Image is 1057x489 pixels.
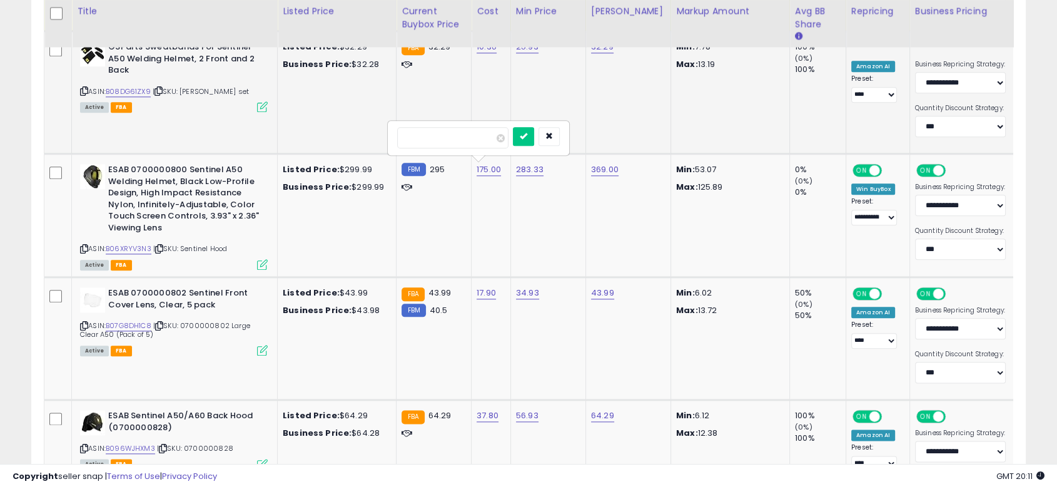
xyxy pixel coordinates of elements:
small: FBM [402,163,426,176]
strong: Max: [676,304,698,316]
b: Listed Price: [283,41,340,53]
span: OFF [943,411,963,422]
strong: Min: [676,41,695,53]
b: Business Price: [283,181,351,193]
span: OFF [943,165,963,176]
a: 175.00 [477,163,501,176]
label: Business Repricing Strategy: [915,429,1006,438]
label: Quantity Discount Strategy: [915,104,1006,113]
div: ASIN: [80,164,268,269]
div: Repricing [851,4,904,18]
a: B07G8DH1C8 [106,321,151,331]
div: 100% [795,64,846,75]
p: 125.89 [676,182,780,193]
span: ON [918,165,933,176]
p: 13.72 [676,305,780,316]
small: (0%) [795,176,812,186]
span: FBA [111,260,132,270]
div: Cost [477,4,505,18]
small: FBA [402,410,425,424]
small: Avg BB Share. [795,31,802,42]
div: Amazon AI [851,430,895,441]
span: ON [918,289,933,299]
small: (0%) [795,53,812,63]
span: | SKU: Sentinel Hood [153,244,227,254]
a: 37.80 [477,409,498,422]
span: FBA [111,102,132,113]
div: $299.99 [283,182,387,193]
a: B096WJHXM3 [106,443,155,454]
div: Preset: [851,197,900,225]
span: 64.29 [428,409,451,421]
div: Listed Price [283,4,391,18]
label: Quantity Discount Strategy: [915,227,1006,235]
p: 6.12 [676,410,780,421]
a: 369.00 [591,163,619,176]
b: GSParts Sweatbands For Sentinel A50 Welding Helmet, 2 Front and 2 Back [108,41,260,80]
span: ON [854,165,869,176]
p: 6.02 [676,287,780,299]
div: 100% [795,433,846,444]
div: Preset: [851,443,900,471]
span: 295 [429,163,444,175]
a: 43.99 [591,287,614,299]
p: 53.07 [676,164,780,175]
strong: Copyright [13,470,58,482]
span: 2025-10-9 20:11 GMT [996,470,1044,482]
strong: Max: [676,181,698,193]
div: seller snap | | [13,471,217,483]
strong: Max: [676,58,698,70]
img: 41YS0C8ZsGL._SL40_.jpg [80,41,105,66]
small: (0%) [795,422,812,432]
a: Privacy Policy [162,470,217,482]
div: Win BuyBox [851,183,896,195]
div: Current Buybox Price [402,4,466,31]
strong: Max: [676,427,698,439]
a: 34.93 [516,287,539,299]
span: OFF [880,411,900,422]
b: ESAB 0700000800 Sentinel A50 Welding Helmet, Black Low-Profile Design, High Impact Resistance Nyl... [108,164,260,237]
span: FBA [111,346,132,356]
div: Amazon AI [851,307,895,318]
span: OFF [943,289,963,299]
div: $64.29 [283,410,387,421]
img: 31UWuHIsNiS._SL40_.jpg [80,410,105,435]
div: Markup Amount [676,4,784,18]
img: 31Rh822QWVL._SL40_.jpg [80,164,105,189]
label: Business Repricing Strategy: [915,60,1006,69]
b: Business Price: [283,304,351,316]
b: Listed Price: [283,287,340,299]
div: Amazon AI [851,61,895,72]
a: B08DG61ZX9 [106,86,151,97]
div: $32.28 [283,59,387,70]
strong: Min: [676,409,695,421]
span: OFF [880,289,900,299]
span: | SKU: 0700000828 [157,443,233,453]
span: All listings currently available for purchase on Amazon [80,260,109,270]
b: ESAB Sentinel A50/A60 Back Hood (0700000828) [108,410,260,436]
a: B06XRYV3N3 [106,244,151,254]
label: Quantity Discount Strategy: [915,350,1006,359]
b: Business Price: [283,427,351,439]
div: $43.99 [283,287,387,299]
div: 50% [795,287,846,299]
a: 283.33 [516,163,544,176]
div: 0% [795,164,846,175]
span: | SKU: 0700000802 Large Clear A50 (Pack of 5) [80,321,250,339]
a: Terms of Use [107,470,160,482]
span: | SKU: [PERSON_NAME] set [153,86,249,96]
div: 100% [795,410,846,421]
label: Business Repricing Strategy: [915,183,1006,192]
span: 40.5 [429,304,447,316]
div: $64.28 [283,428,387,439]
div: $299.99 [283,164,387,175]
a: 64.29 [591,409,614,422]
div: 0% [795,187,846,198]
img: 21fPkbebOqL._SL40_.jpg [80,287,105,312]
div: [PERSON_NAME] [591,4,665,18]
div: ASIN: [80,410,268,468]
div: Title [77,4,272,18]
b: Business Price: [283,58,351,70]
small: FBA [402,41,425,55]
small: (0%) [795,299,812,309]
